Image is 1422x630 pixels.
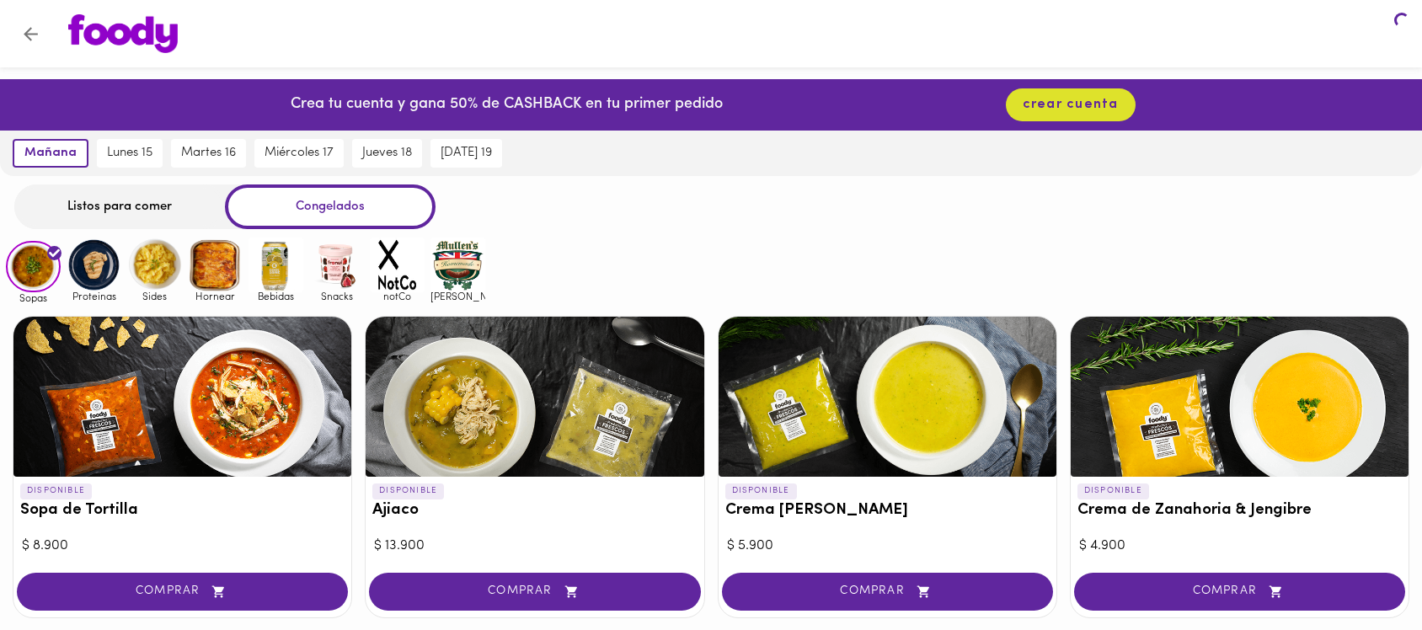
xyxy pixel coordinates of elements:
[188,238,243,292] img: Hornear
[725,483,797,499] p: DISPONIBLE
[370,238,425,292] img: notCo
[10,13,51,55] button: Volver
[1077,483,1149,499] p: DISPONIBLE
[188,291,243,302] span: Hornear
[22,537,343,556] div: $ 8.900
[249,291,303,302] span: Bebidas
[68,14,178,53] img: logo.png
[1071,317,1409,477] div: Crema de Zanahoria & Jengibre
[441,146,492,161] span: [DATE] 19
[265,146,334,161] span: miércoles 17
[17,573,348,611] button: COMPRAR
[727,537,1048,556] div: $ 5.900
[13,139,88,168] button: mañana
[370,291,425,302] span: notCo
[254,139,344,168] button: miércoles 17
[369,573,700,611] button: COMPRAR
[20,502,345,520] h3: Sopa de Tortilla
[1077,502,1402,520] h3: Crema de Zanahoria & Jengibre
[171,139,246,168] button: martes 16
[13,317,351,477] div: Sopa de Tortilla
[430,238,485,292] img: mullens
[719,317,1056,477] div: Crema del Huerto
[127,238,182,292] img: Sides
[225,184,436,229] div: Congelados
[67,238,121,292] img: Proteinas
[722,573,1053,611] button: COMPRAR
[1324,532,1405,613] iframe: Messagebird Livechat Widget
[430,139,502,168] button: [DATE] 19
[249,238,303,292] img: Bebidas
[374,537,695,556] div: $ 13.900
[291,94,723,116] p: Crea tu cuenta y gana 50% de CASHBACK en tu primer pedido
[309,238,364,292] img: Snacks
[1095,585,1384,599] span: COMPRAR
[127,291,182,302] span: Sides
[372,483,444,499] p: DISPONIBLE
[1079,537,1400,556] div: $ 4.900
[743,585,1032,599] span: COMPRAR
[20,483,92,499] p: DISPONIBLE
[725,502,1050,520] h3: Crema [PERSON_NAME]
[6,292,61,303] span: Sopas
[38,585,327,599] span: COMPRAR
[14,184,225,229] div: Listos para comer
[352,139,422,168] button: jueves 18
[362,146,412,161] span: jueves 18
[67,291,121,302] span: Proteinas
[1074,573,1405,611] button: COMPRAR
[309,291,364,302] span: Snacks
[390,585,679,599] span: COMPRAR
[181,146,236,161] span: martes 16
[430,291,485,302] span: [PERSON_NAME]
[107,146,152,161] span: lunes 15
[372,502,697,520] h3: Ajiaco
[1023,97,1119,113] span: crear cuenta
[366,317,703,477] div: Ajiaco
[97,139,163,168] button: lunes 15
[1006,88,1136,121] button: crear cuenta
[24,146,77,161] span: mañana
[6,241,61,293] img: Sopas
